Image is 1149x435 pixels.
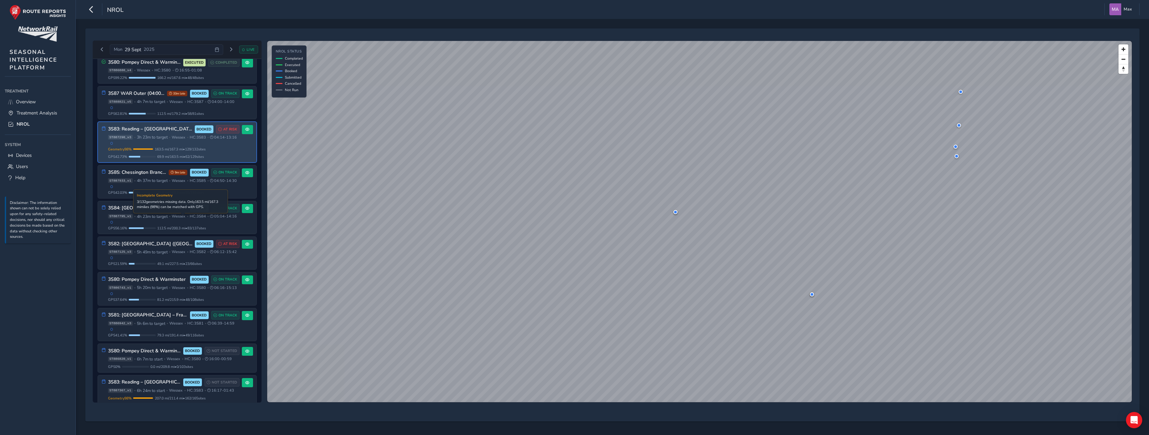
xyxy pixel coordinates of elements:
span: Overview [16,99,36,105]
img: rr logo [9,5,66,20]
span: Wessex [169,321,183,326]
button: Max [1109,3,1134,15]
span: Wessex [137,68,150,73]
span: BOOKED [192,170,207,175]
span: • [202,357,204,361]
span: ON TRACK [218,206,237,211]
button: Zoom out [1119,54,1128,64]
button: Zoom in [1119,44,1128,54]
span: NROL [17,121,30,127]
span: • [169,286,170,290]
h3: 3S84: [GEOGRAPHIC_DATA] – [GEOGRAPHIC_DATA], [GEOGRAPHIC_DATA], [GEOGRAPHIC_DATA] [108,205,188,211]
span: AT RISK [223,127,237,132]
a: Help [5,172,71,183]
span: • [187,179,188,183]
span: GPS 99.22 % [108,75,127,80]
span: Devices [16,152,32,159]
h3: 3S87 WAR Outer (04:00-14:00 MO, 05:00 - 15:00 Tue - Sun) [108,91,165,97]
span: BOOKED [185,380,200,385]
span: • [166,389,168,392]
span: 112.5 mi / 200.3 mi • 83 / 137 sites [157,226,206,231]
span: Wessex [169,388,183,393]
span: • [172,68,174,72]
span: 16:00 - 00:59 [205,356,232,361]
span: • [205,322,206,325]
span: 6h 7m to start [137,356,163,362]
span: Wessex [172,135,185,140]
span: • [134,68,135,72]
span: • [134,100,135,104]
span: 06:39 - 14:59 [208,321,234,326]
button: Next day [226,45,237,54]
span: 3h 23m to target [137,134,168,140]
span: GPS 42.03 % [108,190,127,195]
span: • [187,136,188,139]
span: BOOKED [196,127,211,132]
span: • [134,322,135,325]
span: • [169,136,170,139]
span: Mon [114,46,122,53]
span: 16:17 - 01:43 [207,388,234,393]
span: 06:16 - 15:13 [210,285,237,290]
img: diamond-layout [1109,3,1121,15]
span: • [205,100,206,104]
span: Users [16,163,28,170]
h3: 3S80: Pompey Direct & Warminster [108,348,181,354]
span: 166.2 mi / 167.6 mi • 48 / 48 sites [157,75,204,80]
span: • [182,357,183,361]
span: 6h 24m to start [137,388,165,393]
span: • [134,250,135,254]
span: 49.1 mi / 227.5 mi • 23 / 66 sites [157,261,202,266]
span: HC: 3S85 [190,178,206,183]
span: • [187,214,188,218]
h3: 3S83: Reading – [GEOGRAPHIC_DATA], [GEOGRAPHIC_DATA], [US_STATE][GEOGRAPHIC_DATA] [108,126,192,132]
span: COMPLETED [215,60,237,65]
span: • [167,322,168,325]
span: ST886743_v1 [108,285,133,290]
span: Not Run [285,87,298,92]
div: Treatment [5,86,71,96]
span: GPS 21.59 % [108,261,127,266]
span: 4h 23m to target [137,214,168,219]
span: HC: 3S83 [187,388,203,393]
span: 112.5 mi / 179.2 mi • 58 / 81 sites [157,111,204,116]
a: Treatment Analysis [5,107,71,119]
span: 79.3 mi / 191.4 mi • 49 / 116 sites [157,333,204,338]
span: • [134,179,135,183]
span: • [187,286,188,290]
span: EXECUTED [185,60,204,65]
h3: 3S80: Pompey Direct & Warminster [108,277,188,283]
span: Wessex [172,178,185,183]
span: 04:50 - 14:30 [210,178,237,183]
h3: 3S82: [GEOGRAPHIC_DATA] ([GEOGRAPHIC_DATA]) [108,241,192,247]
span: NOT STARTED [212,380,237,385]
span: • [152,68,153,72]
span: Booked [285,68,297,74]
span: SEASONAL INTELLIGENCE PLATFORM [9,48,57,71]
span: 06:12 - 15:42 [210,249,237,254]
span: HC: 3S81 [187,321,204,326]
span: BOOKED [185,348,200,354]
span: Wessex [172,214,185,219]
span: • [207,286,209,290]
span: • [134,286,135,290]
span: GPS 42.73 % [108,154,127,159]
a: Devices [5,150,71,161]
h3: 3S80: Pompey Direct & Warminster [108,60,181,65]
span: Treatment Analysis [17,110,57,116]
span: HC: 3S87 [187,99,204,104]
span: ST888821_v5 [108,99,133,104]
span: BOOKED [196,241,211,247]
span: ST886820_v1 [108,357,133,361]
span: 5h 20m to target [137,285,168,290]
span: • [207,250,209,254]
span: Wessex [169,99,183,104]
span: NOT STARTED [212,348,237,354]
span: 70.8 mi / 168.3 mi • 95 / 191 sites [157,190,204,195]
span: • [134,214,135,218]
span: 05:04 - 14:16 [210,214,237,219]
span: ON TRACK [218,170,237,175]
span: 29 Sept [125,46,141,53]
a: Users [5,161,71,172]
span: • [167,100,168,104]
